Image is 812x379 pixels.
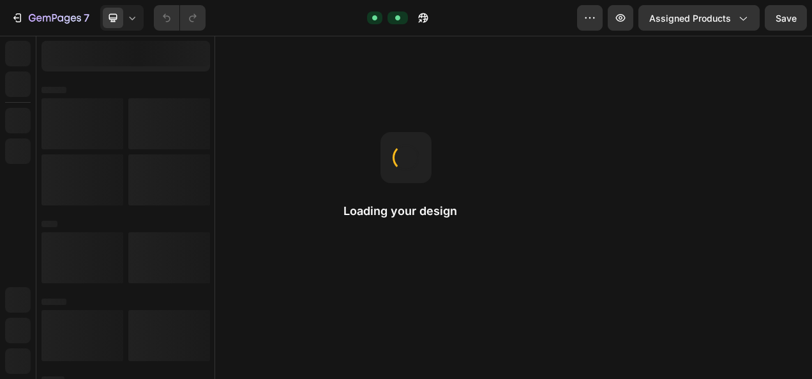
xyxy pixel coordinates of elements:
[84,10,89,26] p: 7
[154,5,206,31] div: Undo/Redo
[776,13,797,24] span: Save
[5,5,95,31] button: 7
[638,5,760,31] button: Assigned Products
[343,204,469,219] h2: Loading your design
[649,11,731,25] span: Assigned Products
[765,5,807,31] button: Save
